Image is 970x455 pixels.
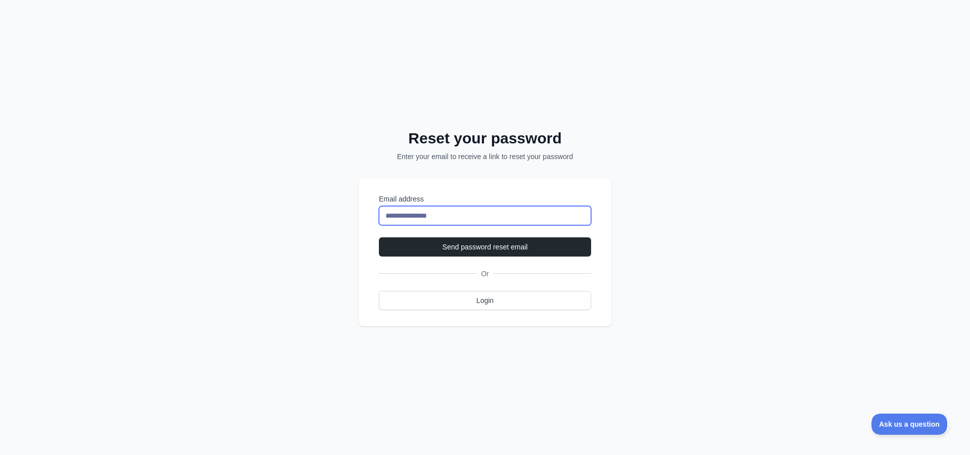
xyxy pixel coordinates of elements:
span: Or [477,269,493,279]
h2: Reset your password [372,129,598,147]
a: Login [379,291,591,310]
iframe: Toggle Customer Support [871,414,950,435]
button: Send password reset email [379,237,591,257]
label: Email address [379,194,591,204]
p: Enter your email to receive a link to reset your password [372,151,598,162]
